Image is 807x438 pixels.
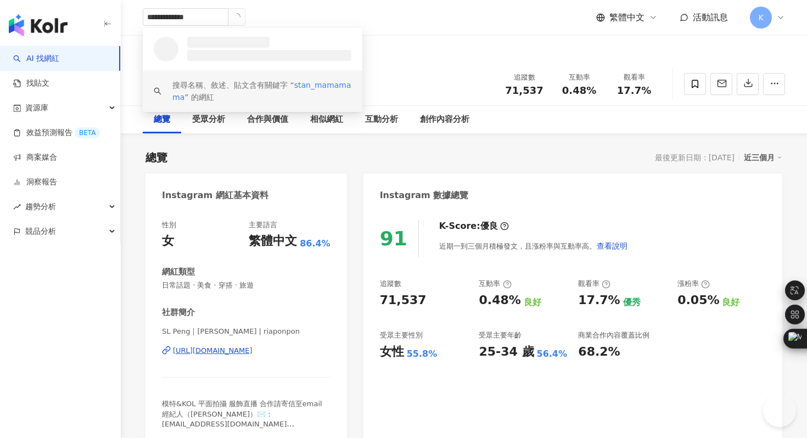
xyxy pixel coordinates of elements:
[439,235,628,257] div: 近期一到三個月積極發文，且漲粉率與互動率高。
[13,177,57,188] a: 洞察報告
[310,113,343,126] div: 相似網紅
[597,242,627,250] span: 查看說明
[439,220,509,232] div: K-Score :
[13,203,21,211] span: rise
[380,292,427,309] div: 71,537
[162,280,330,290] span: 日常話題 · 美食 · 穿搭 · 旅遊
[623,296,641,308] div: 優秀
[480,220,498,232] div: 優良
[758,12,763,24] span: K
[162,266,195,278] div: 網紅類型
[578,330,649,340] div: 商業合作內容覆蓋比例
[25,219,56,244] span: 競品分析
[578,279,610,289] div: 觀看率
[173,346,253,356] div: [URL][DOMAIN_NAME]
[578,292,620,309] div: 17.7%
[249,233,297,250] div: 繁體中文
[380,344,404,361] div: 女性
[722,296,739,308] div: 良好
[232,13,240,21] span: loading
[677,292,719,309] div: 0.05%
[172,79,351,103] div: 搜尋名稱、敘述、貼文含有關鍵字 “ ” 的網紅
[154,87,161,95] span: search
[479,292,520,309] div: 0.48%
[503,72,545,83] div: 追蹤數
[380,227,407,250] div: 91
[249,220,277,230] div: 主要語言
[609,12,645,24] span: 繁體中文
[154,113,170,126] div: 總覽
[479,330,522,340] div: 受眾主要年齡
[13,53,59,64] a: searchAI 找網紅
[162,220,176,230] div: 性別
[617,85,651,96] span: 17.7%
[505,85,543,96] span: 71,537
[192,113,225,126] div: 受眾分析
[380,279,401,289] div: 追蹤數
[420,113,469,126] div: 創作內容分析
[677,279,710,289] div: 漲粉率
[162,307,195,318] div: 社群簡介
[25,194,56,219] span: 趨勢分析
[145,150,167,165] div: 總覽
[578,344,620,361] div: 68.2%
[13,127,100,138] a: 效益預測報告BETA
[596,235,628,257] button: 查看說明
[247,113,288,126] div: 合作與價值
[562,85,596,96] span: 0.48%
[744,150,782,165] div: 近三個月
[479,279,511,289] div: 互動率
[365,113,398,126] div: 互動分析
[537,348,568,360] div: 56.4%
[380,330,423,340] div: 受眾主要性別
[25,96,48,120] span: 資源庫
[380,189,469,201] div: Instagram 數據總覽
[693,12,728,23] span: 活動訊息
[300,238,330,250] span: 86.4%
[13,152,57,163] a: 商案媒合
[9,14,68,36] img: logo
[162,189,268,201] div: Instagram 網紅基本資料
[613,72,655,83] div: 觀看率
[162,233,174,250] div: 女
[763,394,796,427] iframe: Help Scout Beacon - Open
[162,346,330,356] a: [URL][DOMAIN_NAME]
[162,327,330,336] span: SL Peng｜[PERSON_NAME] | riaponpon
[524,296,541,308] div: 良好
[13,78,49,89] a: 找貼文
[407,348,438,360] div: 55.8%
[655,153,735,162] div: 最後更新日期：[DATE]
[479,344,534,361] div: 25-34 歲
[558,72,600,83] div: 互動率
